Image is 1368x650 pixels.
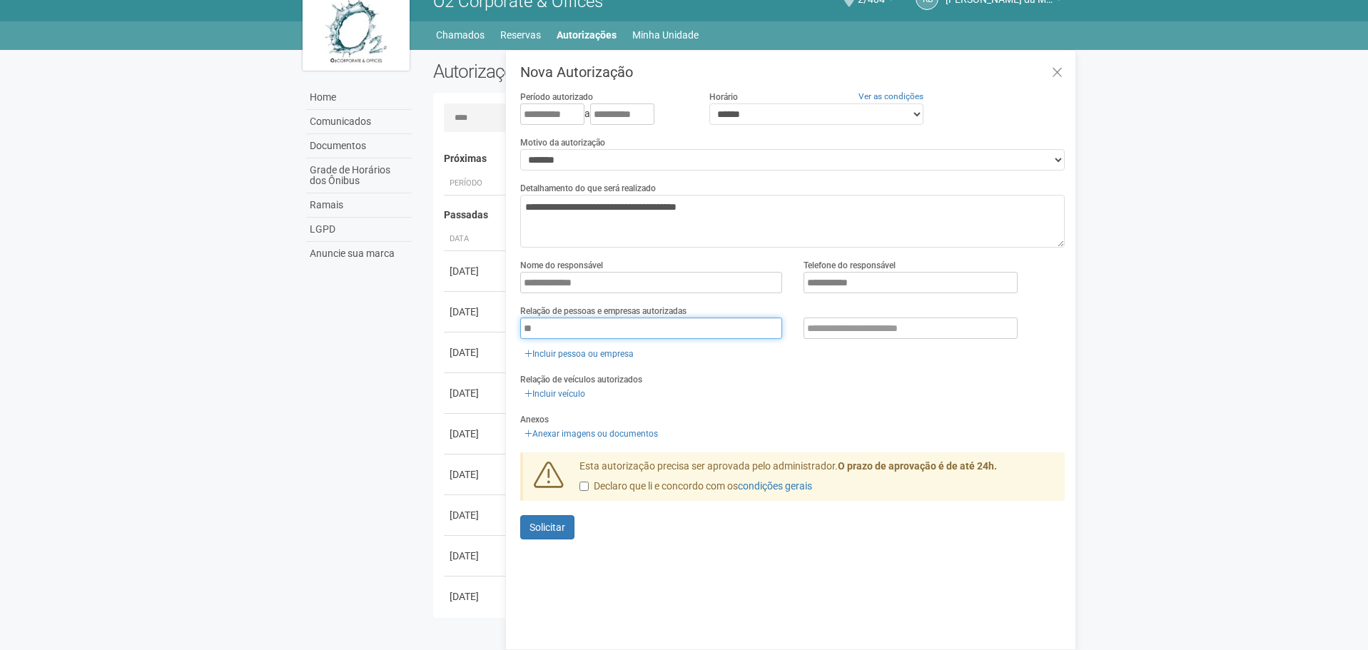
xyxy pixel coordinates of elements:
label: Motivo da autorização [520,136,605,149]
h4: Passadas [444,210,1055,220]
div: [DATE] [450,305,502,319]
div: [DATE] [450,549,502,563]
button: Solicitar [520,515,574,539]
div: a [520,103,687,125]
a: Anexar imagens ou documentos [520,426,662,442]
div: [DATE] [450,508,502,522]
a: Home [306,86,412,110]
h4: Próximas [444,153,1055,164]
a: Comunicados [306,110,412,134]
a: Documentos [306,134,412,158]
a: Ramais [306,193,412,218]
h2: Autorizações [433,61,739,82]
th: Período [444,172,508,195]
a: LGPD [306,218,412,242]
label: Relação de pessoas e empresas autorizadas [520,305,686,318]
div: Esta autorização precisa ser aprovada pelo administrador. [569,459,1065,501]
span: Solicitar [530,522,565,533]
label: Anexos [520,413,549,426]
div: [DATE] [450,589,502,604]
a: condições gerais [738,480,812,492]
div: [DATE] [450,427,502,441]
a: Incluir pessoa ou empresa [520,346,638,362]
label: Declaro que li e concordo com os [579,479,812,494]
a: Ver as condições [858,91,923,101]
input: Declaro que li e concordo com oscondições gerais [579,482,589,491]
div: [DATE] [450,386,502,400]
label: Telefone do responsável [804,259,896,272]
th: Data [444,228,508,251]
div: [DATE] [450,345,502,360]
a: Grade de Horários dos Ônibus [306,158,412,193]
div: [DATE] [450,467,502,482]
h3: Nova Autorização [520,65,1065,79]
label: Detalhamento do que será realizado [520,182,656,195]
strong: O prazo de aprovação é de até 24h. [838,460,997,472]
label: Relação de veículos autorizados [520,373,642,386]
a: Minha Unidade [632,25,699,45]
label: Horário [709,91,738,103]
a: Reservas [500,25,541,45]
a: Chamados [436,25,485,45]
label: Nome do responsável [520,259,603,272]
label: Período autorizado [520,91,593,103]
a: Anuncie sua marca [306,242,412,265]
div: [DATE] [450,264,502,278]
a: Autorizações [557,25,617,45]
a: Incluir veículo [520,386,589,402]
